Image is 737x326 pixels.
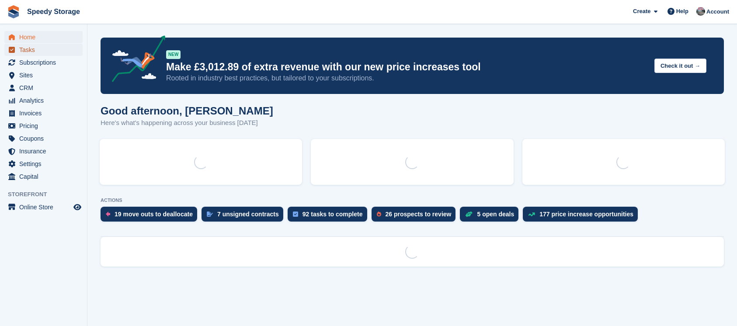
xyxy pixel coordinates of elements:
[7,5,20,18] img: stora-icon-8386f47178a22dfd0bd8f6a31ec36ba5ce8667c1dd55bd0f319d3a0aa187defe.svg
[19,201,72,213] span: Online Store
[19,94,72,107] span: Analytics
[706,7,729,16] span: Account
[166,50,181,59] div: NEW
[377,212,381,217] img: prospect-51fa495bee0391a8d652442698ab0144808aea92771e9ea1ae160a38d050c398.svg
[4,120,83,132] a: menu
[4,94,83,107] a: menu
[676,7,688,16] span: Help
[104,35,166,85] img: price-adjustments-announcement-icon-8257ccfd72463d97f412b2fc003d46551f7dbcb40ab6d574587a9cd5c0d94...
[4,158,83,170] a: menu
[4,170,83,183] a: menu
[101,118,273,128] p: Here's what's happening across your business [DATE]
[101,198,724,203] p: ACTIONS
[19,145,72,157] span: Insurance
[4,145,83,157] a: menu
[372,207,460,226] a: 26 prospects to review
[4,132,83,145] a: menu
[19,31,72,43] span: Home
[101,105,273,117] h1: Good afternoon, [PERSON_NAME]
[288,207,372,226] a: 92 tasks to complete
[166,61,647,73] p: Make £3,012.89 of extra revenue with our new price increases tool
[539,211,633,218] div: 177 price increase opportunities
[460,207,523,226] a: 5 open deals
[477,211,514,218] div: 5 open deals
[19,132,72,145] span: Coupons
[8,190,87,199] span: Storefront
[207,212,213,217] img: contract_signature_icon-13c848040528278c33f63329250d36e43548de30e8caae1d1a13099fd9432cc5.svg
[528,212,535,216] img: price_increase_opportunities-93ffe204e8149a01c8c9dc8f82e8f89637d9d84a8eef4429ea346261dce0b2c0.svg
[24,4,83,19] a: Speedy Storage
[202,207,288,226] a: 7 unsigned contracts
[696,7,705,16] img: Dan Jackson
[115,211,193,218] div: 19 move outs to deallocate
[633,7,650,16] span: Create
[293,212,298,217] img: task-75834270c22a3079a89374b754ae025e5fb1db73e45f91037f5363f120a921f8.svg
[4,201,83,213] a: menu
[4,31,83,43] a: menu
[4,44,83,56] a: menu
[4,56,83,69] a: menu
[166,73,647,83] p: Rooted in industry best practices, but tailored to your subscriptions.
[19,158,72,170] span: Settings
[465,211,473,217] img: deal-1b604bf984904fb50ccaf53a9ad4b4a5d6e5aea283cecdc64d6e3604feb123c2.svg
[217,211,279,218] div: 7 unsigned contracts
[523,207,642,226] a: 177 price increase opportunities
[19,44,72,56] span: Tasks
[4,82,83,94] a: menu
[19,56,72,69] span: Subscriptions
[4,107,83,119] a: menu
[106,212,110,217] img: move_outs_to_deallocate_icon-f764333ba52eb49d3ac5e1228854f67142a1ed5810a6f6cc68b1a99e826820c5.svg
[101,207,202,226] a: 19 move outs to deallocate
[19,107,72,119] span: Invoices
[19,120,72,132] span: Pricing
[19,69,72,81] span: Sites
[386,211,452,218] div: 26 prospects to review
[19,82,72,94] span: CRM
[72,202,83,212] a: Preview store
[302,211,363,218] div: 92 tasks to complete
[4,69,83,81] a: menu
[19,170,72,183] span: Capital
[654,59,706,73] button: Check it out →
